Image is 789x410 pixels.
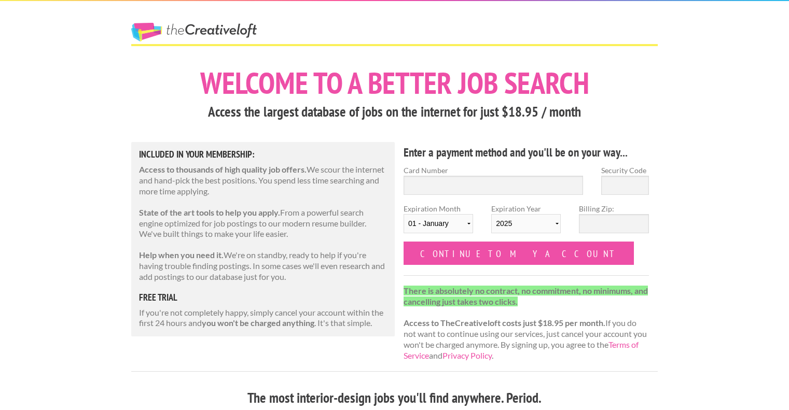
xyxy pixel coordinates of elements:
[139,164,307,174] strong: Access to thousands of high quality job offers.
[131,102,658,122] h3: Access the largest database of jobs on the internet for just $18.95 / month
[139,250,387,282] p: We're on standby, ready to help if you're having trouble finding postings. In some cases we'll ev...
[404,214,473,233] select: Expiration Month
[404,318,605,328] strong: Access to TheCreativeloft costs just $18.95 per month.
[404,144,649,161] h4: Enter a payment method and you'll be on your way...
[139,150,387,159] h5: Included in Your Membership:
[139,307,387,329] p: If you're not completely happy, simply cancel your account within the first 24 hours and . It's t...
[601,165,649,176] label: Security Code
[131,68,658,98] h1: Welcome to a better job search
[202,318,314,328] strong: you won't be charged anything
[404,242,634,265] input: Continue to my account
[491,214,561,233] select: Expiration Year
[139,164,387,196] p: We scour the internet and hand-pick the best positions. You spend less time searching and more ti...
[139,250,224,260] strong: Help when you need it.
[442,350,492,360] a: Privacy Policy
[139,293,387,302] h5: free trial
[404,286,649,361] p: If you do not want to continue using our services, just cancel your account you won't be charged ...
[404,165,583,176] label: Card Number
[579,203,648,214] label: Billing Zip:
[139,207,387,239] p: From a powerful search engine optimized for job postings to our modern resume builder. We've buil...
[404,340,639,360] a: Terms of Service
[404,286,648,306] strong: There is absolutely no contract, no commitment, no minimums, and cancelling just takes two clicks.
[131,23,257,41] a: The Creative Loft
[131,388,658,408] h3: The most interior-design jobs you'll find anywhere. Period.
[139,207,280,217] strong: State of the art tools to help you apply.
[404,203,473,242] label: Expiration Month
[491,203,561,242] label: Expiration Year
